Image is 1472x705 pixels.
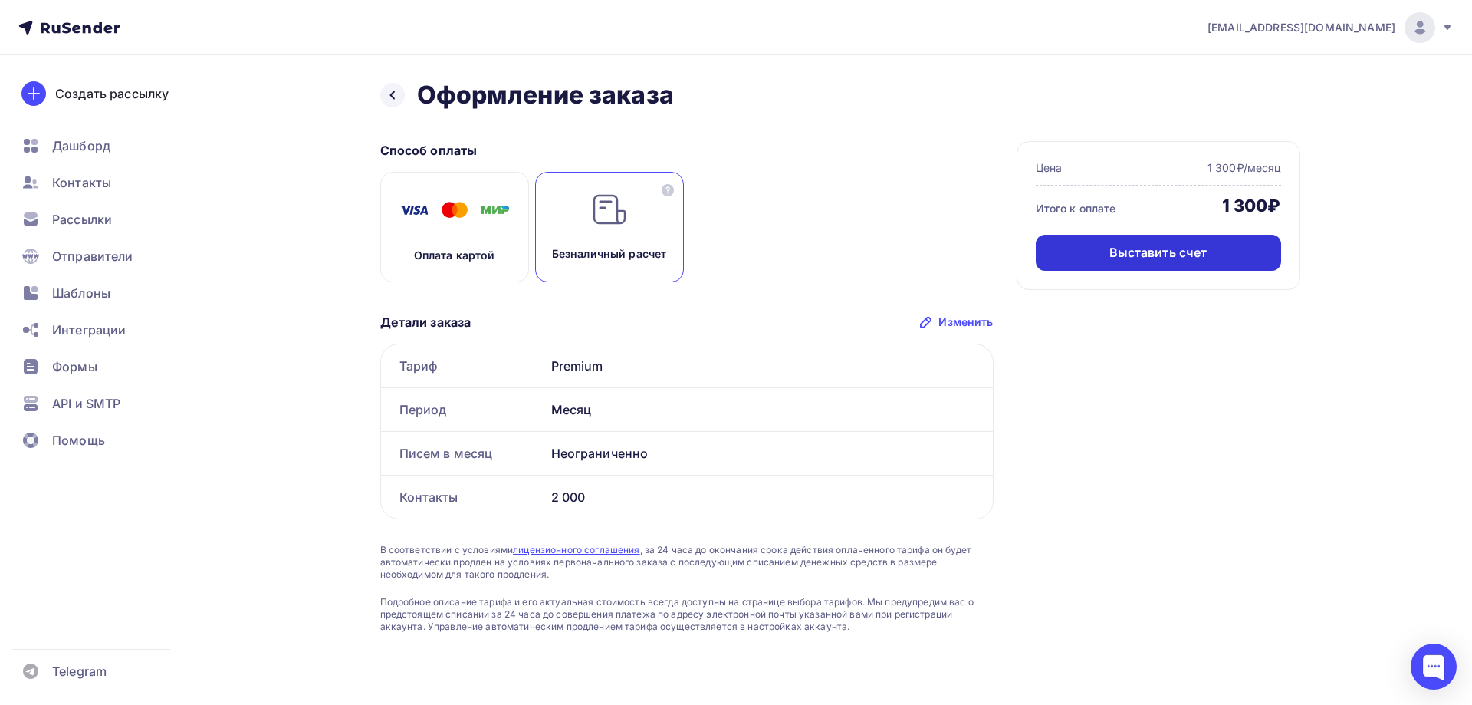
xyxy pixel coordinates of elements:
a: лицензионного соглашения [513,544,639,555]
span: Дашборд [52,137,110,155]
span: В соответствии с условиями , за 24 часа до окончания срока действия оплаченного тарифа он будет а... [380,544,994,581]
span: [EMAIL_ADDRESS][DOMAIN_NAME] [1207,20,1395,35]
span: API и SMTP [52,394,120,413]
span: Рассылки [52,210,112,229]
span: Шаблоны [52,284,110,302]
div: Неограниченно [545,432,993,475]
a: Шаблоны [12,278,195,308]
p: Оплата картой [414,248,495,263]
p: Детали заказа [380,313,472,331]
div: Premium [545,344,993,387]
div: Тариф [381,344,545,387]
a: Рассылки [12,204,195,235]
div: 2 000 [545,476,993,519]
span: Интеграции [52,321,126,339]
div: Изменить [938,315,993,330]
span: Отправители [52,247,133,265]
span: Формы [52,357,97,376]
span: Подробное описание тарифа и его актуальная стоимость всегда доступны на странице выбора тарифов. ... [380,596,994,633]
div: Писем в месяц [381,432,545,475]
a: Формы [12,351,195,382]
a: Отправители [12,241,195,272]
a: [EMAIL_ADDRESS][DOMAIN_NAME] [1207,12,1454,43]
div: 1 300₽ [1222,195,1281,216]
h2: Оформление заказа [417,80,674,110]
span: Контакты [52,173,111,192]
div: 1 300₽/месяц [1207,160,1281,176]
div: Итого к оплате [1036,201,1116,216]
span: Помощь [52,431,105,450]
div: Цена [1036,160,1063,176]
p: Безналичный расчет [552,246,667,262]
div: Создать рассылку [55,84,169,103]
div: Месяц [545,388,993,431]
a: Контакты [12,167,195,198]
p: Способ оплаты [380,141,994,160]
div: Выставить счет [1109,244,1207,262]
div: Период [381,388,545,431]
div: Контакты [381,476,545,519]
span: Telegram [52,662,107,680]
a: Дашборд [12,130,195,161]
